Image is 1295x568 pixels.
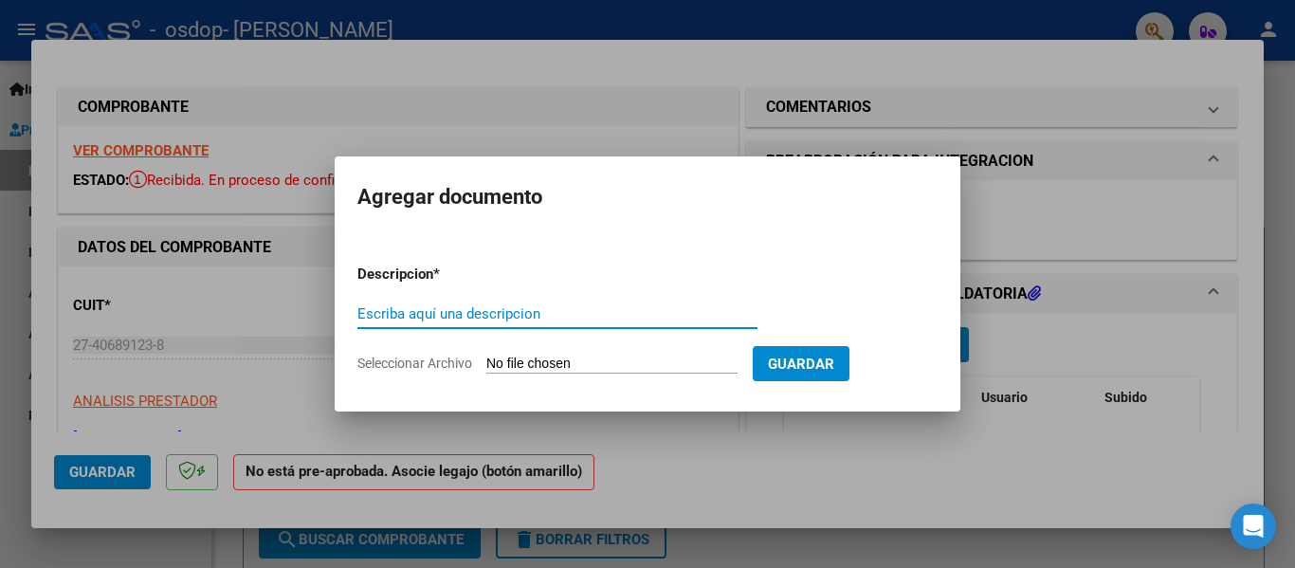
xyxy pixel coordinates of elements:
[1231,504,1276,549] div: Open Intercom Messenger
[357,356,472,371] span: Seleccionar Archivo
[768,356,834,373] span: Guardar
[357,179,938,215] h2: Agregar documento
[753,346,849,381] button: Guardar
[357,264,532,285] p: Descripcion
